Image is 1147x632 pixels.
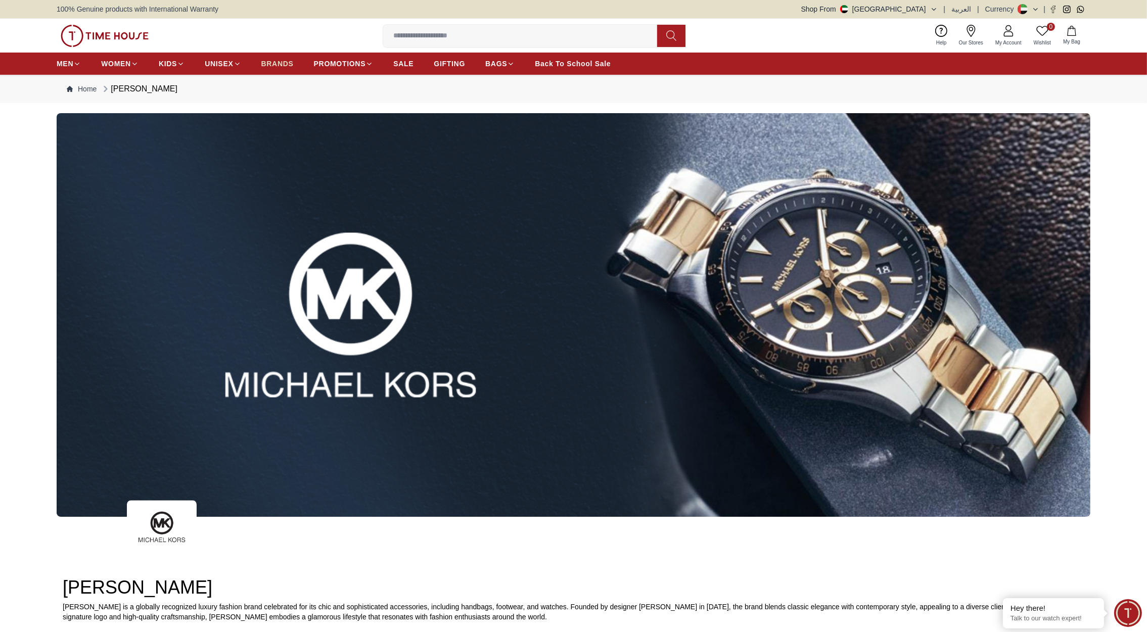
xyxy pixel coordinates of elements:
[1028,23,1057,48] a: 0Wishlist
[801,4,938,14] button: Shop From[GEOGRAPHIC_DATA]
[261,59,294,69] span: BRANDS
[393,55,414,73] a: SALE
[61,25,149,47] img: ...
[101,55,139,73] a: WOMEN
[485,55,515,73] a: BAGS
[205,59,233,69] span: UNISEX
[1057,24,1086,47] button: My Bag
[1049,6,1057,13] a: Facebook
[985,4,1018,14] div: Currency
[393,59,414,69] span: SALE
[434,55,465,73] a: GIFTING
[485,59,507,69] span: BAGS
[840,5,848,13] img: United Arab Emirates
[1043,4,1045,14] span: |
[535,59,611,69] span: Back To School Sale
[57,4,218,14] span: 100% Genuine products with International Warranty
[261,55,294,73] a: BRANDS
[63,577,1084,598] h2: [PERSON_NAME]
[1114,599,1142,627] div: Chat Widget
[535,55,611,73] a: Back To School Sale
[159,55,185,73] a: KIDS
[434,59,465,69] span: GIFTING
[101,83,177,95] div: [PERSON_NAME]
[951,4,971,14] button: العربية
[930,23,953,48] a: Help
[1059,38,1084,45] span: My Bag
[953,23,989,48] a: Our Stores
[1030,39,1055,46] span: Wishlist
[932,39,951,46] span: Help
[314,59,366,69] span: PROMOTIONS
[57,75,1090,103] nav: Breadcrumb
[991,39,1026,46] span: My Account
[63,602,1084,622] p: [PERSON_NAME] is a globally recognized luxury fashion brand celebrated for its chic and sophistic...
[1047,23,1055,31] span: 0
[101,59,131,69] span: WOMEN
[127,500,197,553] img: ...
[944,4,946,14] span: |
[1063,6,1071,13] a: Instagram
[57,59,73,69] span: MEN
[1011,614,1096,623] p: Talk to our watch expert!
[57,55,81,73] a: MEN
[159,59,177,69] span: KIDS
[57,113,1090,517] img: ...
[1011,603,1096,613] div: Hey there!
[67,84,97,94] a: Home
[314,55,374,73] a: PROMOTIONS
[955,39,987,46] span: Our Stores
[1077,6,1084,13] a: Whatsapp
[205,55,241,73] a: UNISEX
[977,4,979,14] span: |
